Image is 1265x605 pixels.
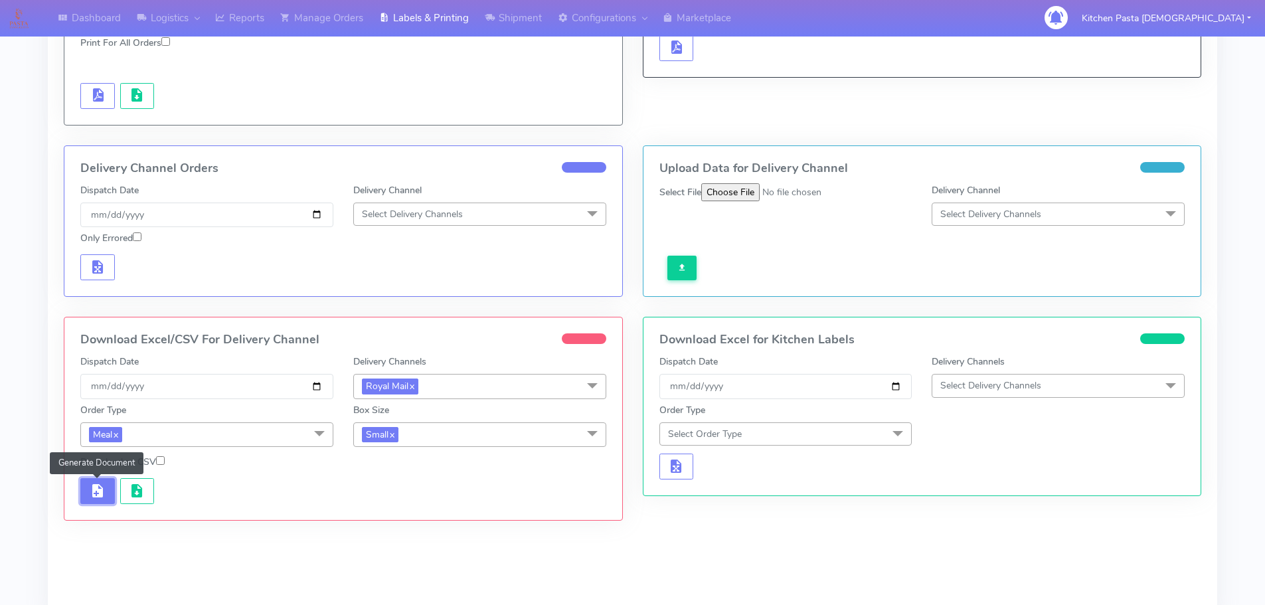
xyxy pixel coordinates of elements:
[362,208,463,220] span: Select Delivery Channels
[80,162,606,175] h4: Delivery Channel Orders
[1072,5,1261,32] button: Kitchen Pasta [DEMOGRAPHIC_DATA]
[156,456,165,465] input: Download as CSV
[80,403,126,417] label: Order Type
[940,379,1041,392] span: Select Delivery Channels
[659,403,705,417] label: Order Type
[659,162,1185,175] h4: Upload Data for Delivery Channel
[362,379,418,394] span: Royal Mail
[80,231,141,245] label: Only Errored
[659,185,701,199] label: Select File
[668,428,742,440] span: Select Order Type
[659,355,718,369] label: Dispatch Date
[133,232,141,241] input: Only Errored
[80,36,170,50] label: Print For All Orders
[408,379,414,392] a: x
[362,427,398,442] span: Small
[353,183,422,197] label: Delivery Channel
[112,427,118,441] a: x
[353,403,389,417] label: Box Size
[89,427,122,442] span: Meal
[353,355,426,369] label: Delivery Channels
[161,37,170,46] input: Print For All Orders
[80,183,139,197] label: Dispatch Date
[659,333,1185,347] h4: Download Excel for Kitchen Labels
[932,355,1005,369] label: Delivery Channels
[80,455,165,469] label: Download as CSV
[80,355,139,369] label: Dispatch Date
[80,333,606,347] h4: Download Excel/CSV For Delivery Channel
[940,208,1041,220] span: Select Delivery Channels
[388,427,394,441] a: x
[932,183,1000,197] label: Delivery Channel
